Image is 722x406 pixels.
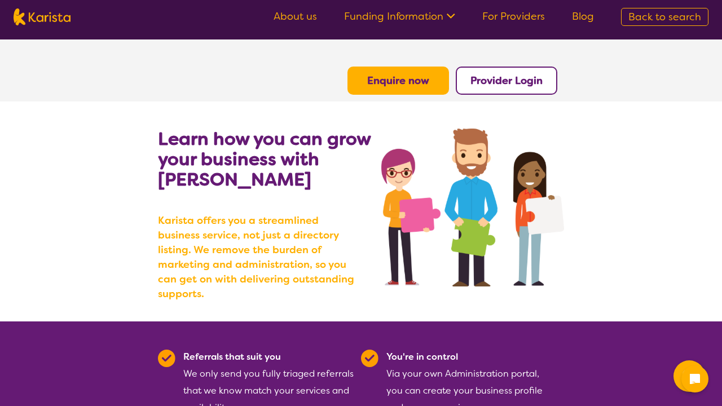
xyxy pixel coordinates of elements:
button: Enquire now [347,67,449,95]
b: You're in control [386,351,458,363]
a: Funding Information [344,10,455,23]
a: For Providers [482,10,545,23]
a: Back to search [621,8,708,26]
b: Karista offers you a streamlined business service, not just a directory listing. We remove the bu... [158,213,361,301]
b: Referrals that suit you [183,351,281,363]
img: Tick [158,350,175,367]
img: Tick [361,350,378,367]
button: Channel Menu [673,360,705,392]
a: Provider Login [470,74,543,87]
a: Blog [572,10,594,23]
a: Enquire now [367,74,429,87]
b: Learn how you can grow your business with [PERSON_NAME] [158,127,371,191]
span: Back to search [628,10,701,24]
a: About us [274,10,317,23]
button: Provider Login [456,67,557,95]
img: grow your business with Karista [381,129,564,286]
img: Karista logo [14,8,71,25]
